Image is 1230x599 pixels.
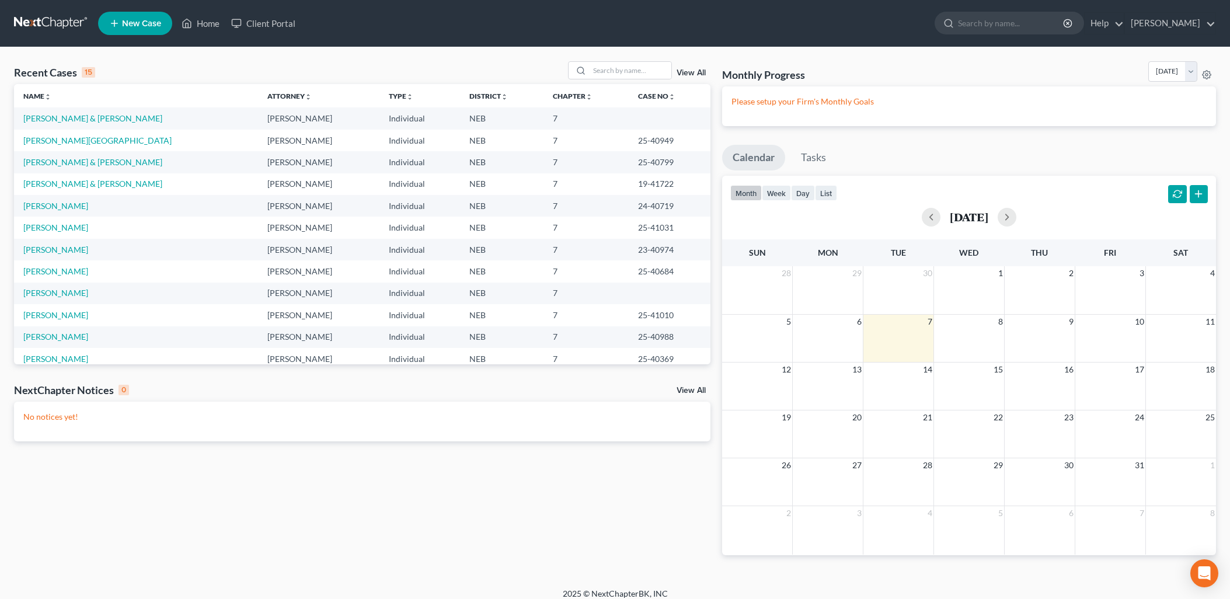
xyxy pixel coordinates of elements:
[1134,363,1145,377] span: 17
[780,410,792,424] span: 19
[460,151,543,173] td: NEB
[1209,266,1216,280] span: 4
[543,239,629,260] td: 7
[23,266,88,276] a: [PERSON_NAME]
[992,458,1004,472] span: 29
[997,506,1004,520] span: 5
[258,173,380,195] td: [PERSON_NAME]
[543,260,629,282] td: 7
[922,410,933,424] span: 21
[1209,458,1216,472] span: 1
[749,248,766,257] span: Sun
[851,266,863,280] span: 29
[23,179,162,189] a: [PERSON_NAME] & [PERSON_NAME]
[23,222,88,232] a: [PERSON_NAME]
[23,310,88,320] a: [PERSON_NAME]
[460,130,543,151] td: NEB
[267,92,312,100] a: Attorneyunfold_more
[1063,363,1075,377] span: 16
[959,248,978,257] span: Wed
[922,363,933,377] span: 14
[780,363,792,377] span: 12
[1104,248,1116,257] span: Fri
[225,13,301,34] a: Client Portal
[629,217,710,238] td: 25-41031
[586,93,593,100] i: unfold_more
[543,173,629,195] td: 7
[258,217,380,238] td: [PERSON_NAME]
[790,145,837,170] a: Tasks
[23,201,88,211] a: [PERSON_NAME]
[23,157,162,167] a: [PERSON_NAME] & [PERSON_NAME]
[460,326,543,348] td: NEB
[258,326,380,348] td: [PERSON_NAME]
[722,68,805,82] h3: Monthly Progress
[1063,410,1075,424] span: 23
[82,67,95,78] div: 15
[23,245,88,255] a: [PERSON_NAME]
[1134,410,1145,424] span: 24
[379,283,459,304] td: Individual
[1085,13,1124,34] a: Help
[590,62,671,79] input: Search by name...
[629,151,710,173] td: 25-40799
[379,348,459,370] td: Individual
[992,410,1004,424] span: 22
[1204,363,1216,377] span: 18
[815,185,837,201] button: list
[1134,315,1145,329] span: 10
[258,130,380,151] td: [PERSON_NAME]
[460,239,543,260] td: NEB
[1204,410,1216,424] span: 25
[258,283,380,304] td: [PERSON_NAME]
[891,248,906,257] span: Tue
[730,185,762,201] button: month
[926,506,933,520] span: 4
[1068,315,1075,329] span: 9
[1134,458,1145,472] span: 31
[1204,315,1216,329] span: 11
[677,69,706,77] a: View All
[922,266,933,280] span: 30
[543,107,629,129] td: 7
[997,266,1004,280] span: 1
[23,354,88,364] a: [PERSON_NAME]
[379,130,459,151] td: Individual
[677,386,706,395] a: View All
[14,383,129,397] div: NextChapter Notices
[1031,248,1048,257] span: Thu
[460,348,543,370] td: NEB
[856,315,863,329] span: 6
[23,411,701,423] p: No notices yet!
[258,304,380,326] td: [PERSON_NAME]
[460,217,543,238] td: NEB
[501,93,508,100] i: unfold_more
[258,107,380,129] td: [PERSON_NAME]
[389,92,413,100] a: Typeunfold_more
[731,96,1207,107] p: Please setup your Firm's Monthly Goals
[543,304,629,326] td: 7
[176,13,225,34] a: Home
[379,304,459,326] td: Individual
[379,260,459,282] td: Individual
[629,195,710,217] td: 24-40719
[629,173,710,195] td: 19-41722
[460,304,543,326] td: NEB
[926,315,933,329] span: 7
[629,326,710,348] td: 25-40988
[543,195,629,217] td: 7
[258,195,380,217] td: [PERSON_NAME]
[1068,506,1075,520] span: 6
[469,92,508,100] a: Districtunfold_more
[992,363,1004,377] span: 15
[543,217,629,238] td: 7
[818,248,838,257] span: Mon
[1068,266,1075,280] span: 2
[258,348,380,370] td: [PERSON_NAME]
[1125,13,1215,34] a: [PERSON_NAME]
[379,151,459,173] td: Individual
[460,173,543,195] td: NEB
[379,217,459,238] td: Individual
[851,458,863,472] span: 27
[950,211,988,223] h2: [DATE]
